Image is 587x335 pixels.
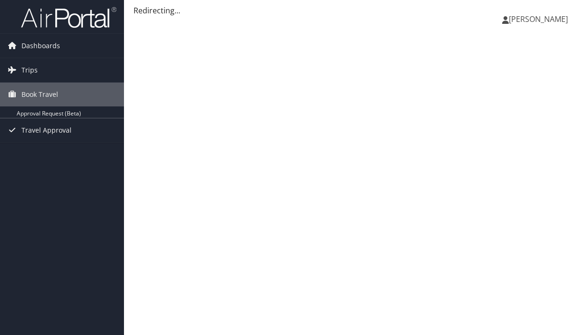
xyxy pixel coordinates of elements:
[509,14,568,24] span: [PERSON_NAME]
[21,118,72,142] span: Travel Approval
[21,6,116,29] img: airportal-logo.png
[502,5,577,33] a: [PERSON_NAME]
[21,58,38,82] span: Trips
[21,34,60,58] span: Dashboards
[21,83,58,106] span: Book Travel
[134,5,577,16] div: Redirecting...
